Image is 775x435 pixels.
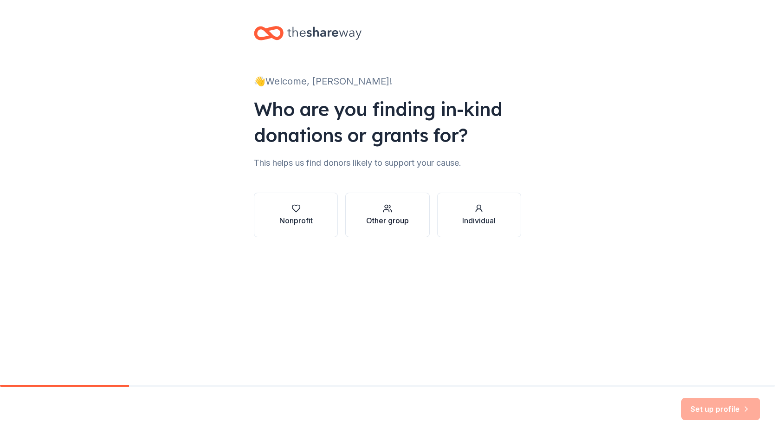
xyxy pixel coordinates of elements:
button: Individual [437,193,521,237]
div: Other group [366,215,409,226]
div: Who are you finding in-kind donations or grants for? [254,96,521,148]
div: This helps us find donors likely to support your cause. [254,156,521,170]
button: Other group [345,193,429,237]
div: 👋 Welcome, [PERSON_NAME]! [254,74,521,89]
button: Nonprofit [254,193,338,237]
div: Nonprofit [279,215,313,226]
div: Individual [462,215,496,226]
